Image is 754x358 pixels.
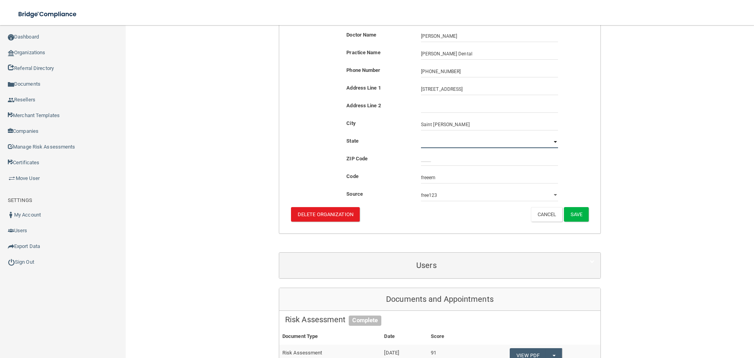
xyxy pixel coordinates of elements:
[8,81,14,88] img: icon-documents.8dae5593.png
[8,243,14,250] img: icon-export.b9366987.png
[8,97,14,103] img: ic_reseller.de258add.png
[381,329,427,345] th: Date
[12,6,84,22] img: bridge_compliance_login_screen.278c3ca4.svg
[285,261,568,270] h5: Users
[346,67,380,73] b: Phone Number
[531,207,563,222] button: Cancel
[346,191,363,197] b: Source
[8,174,16,182] img: briefcase.64adab9b.png
[346,85,381,91] b: Address Line 1
[8,196,32,205] label: SETTINGS
[421,66,558,77] input: (___) ___-____
[8,50,14,56] img: organization-icon.f8decf85.png
[279,329,381,345] th: Document Type
[8,228,14,234] img: icon-users.e205127d.png
[291,207,360,222] button: Delete Organization
[346,103,381,108] b: Address Line 2
[346,32,376,38] b: Doctor Name
[346,156,368,162] b: ZIP Code
[346,120,355,126] b: City
[618,302,745,334] iframe: Drift Widget Chat Controller
[428,329,472,345] th: Score
[349,316,381,326] span: Complete
[346,138,359,144] b: State
[285,257,595,274] a: Users
[285,315,595,324] h5: Risk Assessment
[8,212,14,218] img: ic_user_dark.df1a06c3.png
[279,288,600,311] div: Documents and Appointments
[8,259,15,266] img: ic_power_dark.7ecde6b1.png
[8,34,14,40] img: ic_dashboard_dark.d01f4a41.png
[346,50,380,55] b: Practice Name
[564,207,589,222] button: Save
[421,154,558,166] input: _____
[346,173,358,179] b: Code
